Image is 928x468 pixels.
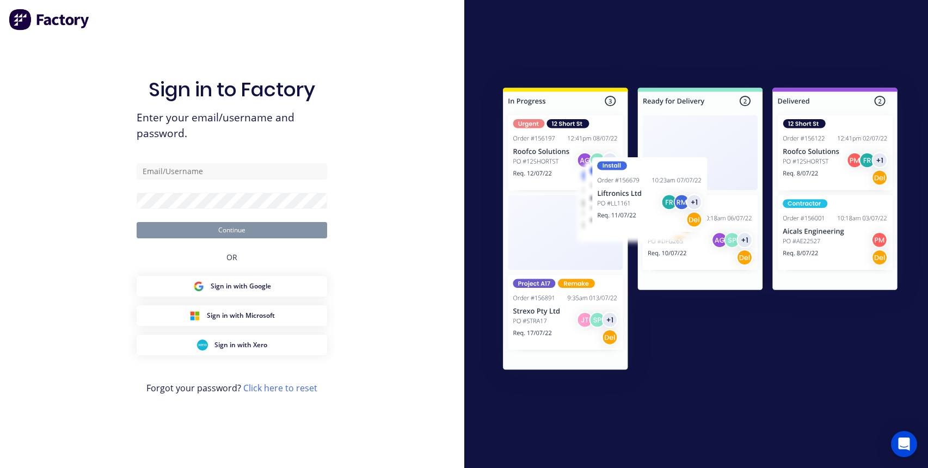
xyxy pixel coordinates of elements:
[197,340,208,350] img: Xero Sign in
[211,281,271,291] span: Sign in with Google
[226,238,237,276] div: OR
[137,163,327,180] input: Email/Username
[137,110,327,141] span: Enter your email/username and password.
[214,340,267,350] span: Sign in with Xero
[146,381,317,395] span: Forgot your password?
[149,78,315,101] h1: Sign in to Factory
[137,222,327,238] button: Continue
[243,382,317,394] a: Click here to reset
[137,335,327,355] button: Xero Sign inSign in with Xero
[891,431,917,457] div: Open Intercom Messenger
[479,66,921,396] img: Sign in
[137,276,327,297] button: Google Sign inSign in with Google
[207,311,275,321] span: Sign in with Microsoft
[9,9,90,30] img: Factory
[193,281,204,292] img: Google Sign in
[137,305,327,326] button: Microsoft Sign inSign in with Microsoft
[189,310,200,321] img: Microsoft Sign in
